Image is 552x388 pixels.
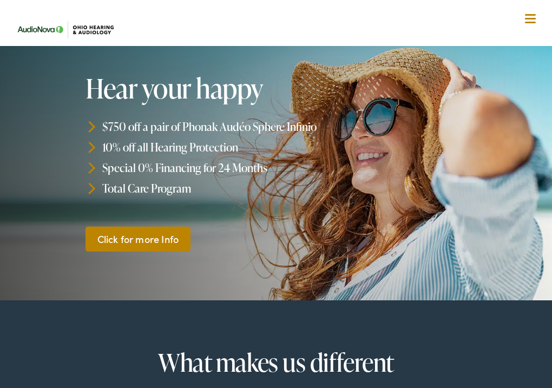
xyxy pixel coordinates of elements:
li: 10% off all Hearing Protection [86,137,362,157]
li: Total Care Program [86,177,362,198]
a: Click for more Info [86,226,190,252]
li: Special 0% Financing for 24 Months [86,157,362,178]
a: What We Offer [19,43,541,77]
h1: Hear your happy [86,73,362,103]
li: $750 off a pair of Phonak Audéo Sphere Infinio [86,116,362,137]
h2: What makes us different [54,349,497,376]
